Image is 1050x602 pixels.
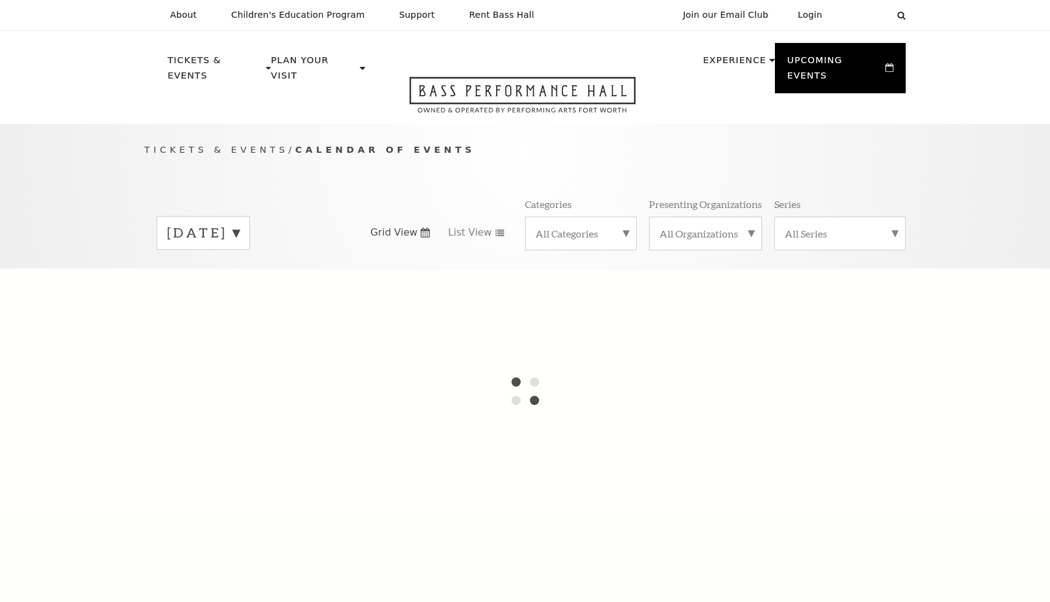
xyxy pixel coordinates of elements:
p: Categories [525,198,572,210]
p: / [144,142,906,158]
p: Rent Bass Hall [469,10,534,20]
p: About [170,10,196,20]
p: Children's Education Program [231,10,365,20]
p: Experience [703,53,766,75]
select: Select: [842,9,885,21]
p: Support [399,10,435,20]
p: Upcoming Events [787,53,882,90]
p: Tickets & Events [168,53,263,90]
p: Plan Your Visit [271,53,357,90]
label: All Series [785,227,895,240]
span: Tickets & Events [144,144,289,155]
label: All Categories [535,227,626,240]
label: All Organizations [659,227,752,240]
label: [DATE] [167,223,239,242]
span: Calendar of Events [295,144,475,155]
span: Grid View [370,226,418,239]
p: Series [774,198,801,210]
span: List View [448,226,492,239]
p: Presenting Organizations [649,198,762,210]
